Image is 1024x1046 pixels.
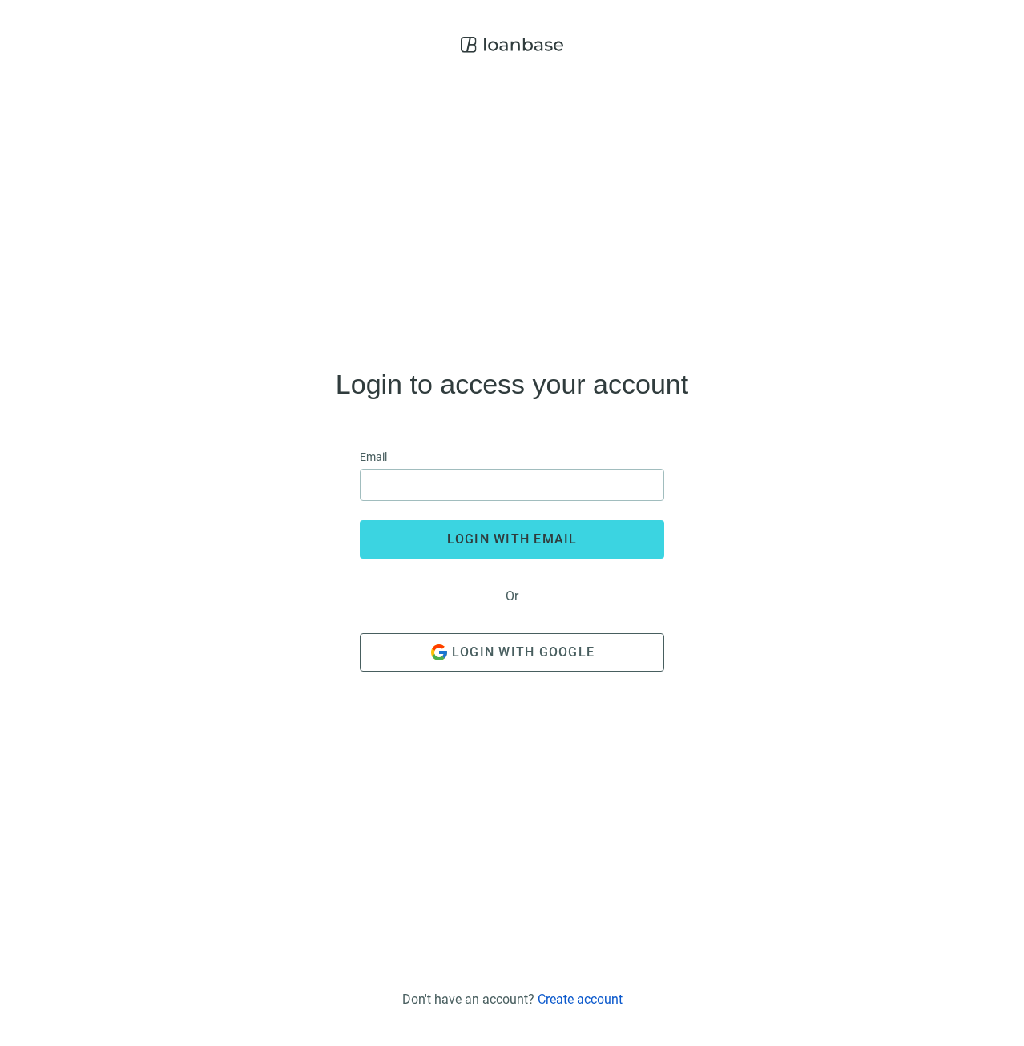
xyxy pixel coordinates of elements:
[447,531,578,547] span: login with email
[360,448,387,466] span: Email
[360,520,664,559] button: login with email
[360,633,664,672] button: Login with Google
[336,371,688,397] h4: Login to access your account
[492,588,532,604] span: Or
[538,991,623,1007] a: Create account
[452,644,595,660] span: Login with Google
[402,991,623,1007] div: Don't have an account?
